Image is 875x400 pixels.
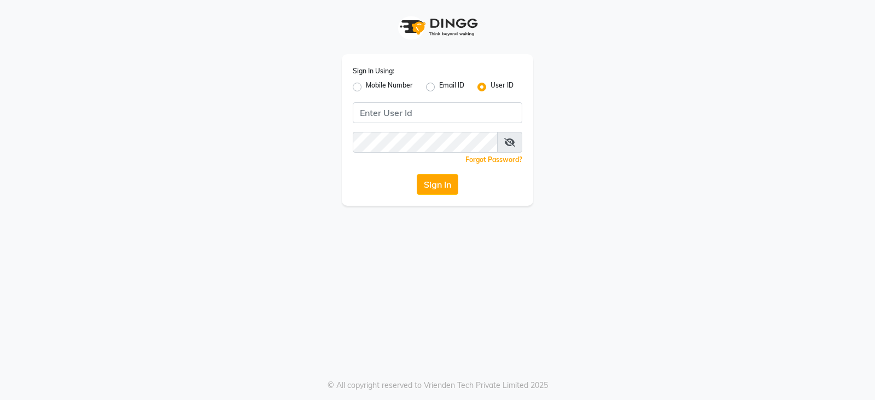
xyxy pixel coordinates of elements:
[491,80,514,94] label: User ID
[465,155,522,164] a: Forgot Password?
[353,66,394,76] label: Sign In Using:
[439,80,464,94] label: Email ID
[417,174,458,195] button: Sign In
[353,132,498,153] input: Username
[394,11,481,43] img: logo1.svg
[366,80,413,94] label: Mobile Number
[353,102,522,123] input: Username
